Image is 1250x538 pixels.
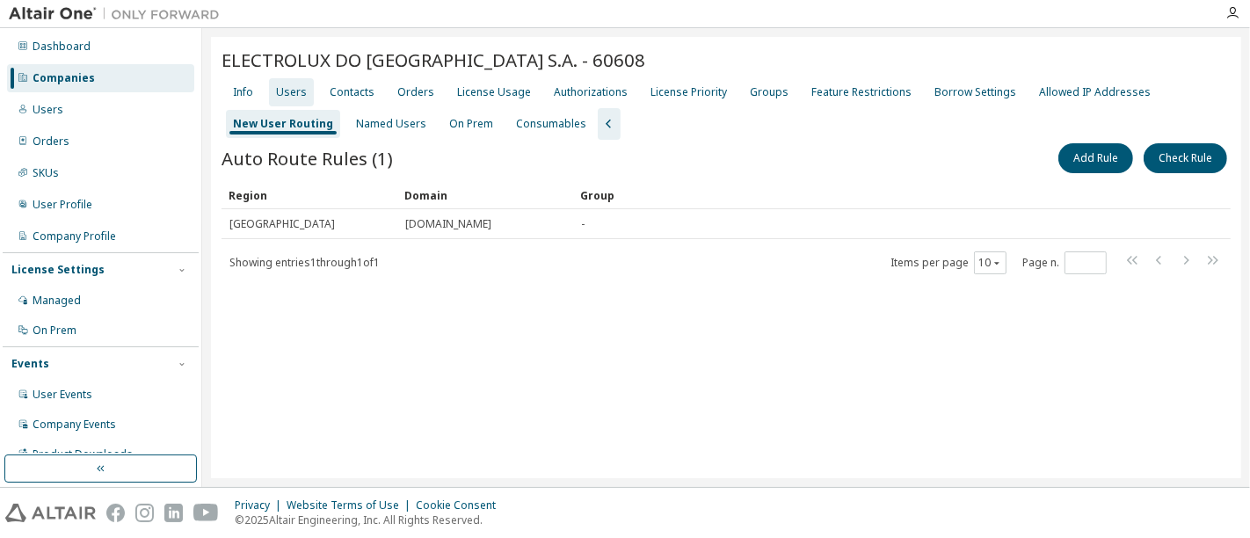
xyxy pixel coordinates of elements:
[233,117,333,131] div: New User Routing
[235,498,287,513] div: Privacy
[1058,143,1133,173] button: Add Rule
[33,418,116,432] div: Company Events
[229,255,380,270] span: Showing entries 1 through 1 of 1
[811,85,912,99] div: Feature Restrictions
[890,251,1007,274] span: Items per page
[978,256,1002,270] button: 10
[229,217,335,231] span: [GEOGRAPHIC_DATA]
[581,217,585,231] span: -
[33,447,133,462] div: Product Downloads
[33,324,76,338] div: On Prem
[404,181,566,209] div: Domain
[1039,85,1151,99] div: Allowed IP Addresses
[164,504,183,522] img: linkedin.svg
[33,103,63,117] div: Users
[457,85,531,99] div: License Usage
[554,85,628,99] div: Authorizations
[33,134,69,149] div: Orders
[33,71,95,85] div: Companies
[33,40,91,54] div: Dashboard
[229,181,390,209] div: Region
[193,504,219,522] img: youtube.svg
[9,5,229,23] img: Altair One
[33,294,81,308] div: Managed
[135,504,154,522] img: instagram.svg
[356,117,426,131] div: Named Users
[33,388,92,402] div: User Events
[449,117,493,131] div: On Prem
[750,85,789,99] div: Groups
[233,85,253,99] div: Info
[650,85,727,99] div: License Priority
[106,504,125,522] img: facebook.svg
[235,513,506,527] p: © 2025 Altair Engineering, Inc. All Rights Reserved.
[11,263,105,277] div: License Settings
[33,198,92,212] div: User Profile
[287,498,416,513] div: Website Terms of Use
[222,47,645,72] span: ELECTROLUX DO [GEOGRAPHIC_DATA] S.A. - 60608
[516,117,586,131] div: Consumables
[33,229,116,244] div: Company Profile
[11,357,49,371] div: Events
[330,85,374,99] div: Contacts
[33,166,59,180] div: SKUs
[580,181,1181,209] div: Group
[934,85,1016,99] div: Borrow Settings
[276,85,307,99] div: Users
[1022,251,1107,274] span: Page n.
[416,498,506,513] div: Cookie Consent
[1144,143,1227,173] button: Check Rule
[405,217,491,231] span: [DOMAIN_NAME]
[397,85,434,99] div: Orders
[222,146,393,171] span: Auto Route Rules (1)
[5,504,96,522] img: altair_logo.svg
